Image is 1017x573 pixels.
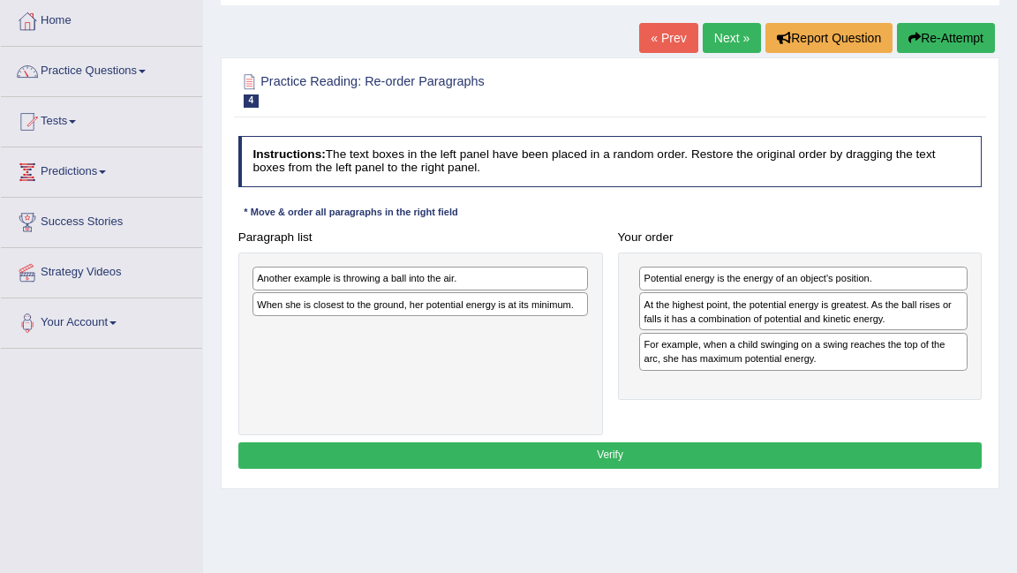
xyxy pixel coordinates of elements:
[639,267,968,290] div: Potential energy is the energy of an object's position.
[1,298,202,343] a: Your Account
[639,333,968,371] div: For example, when a child swinging on a swing reaches the top of the arc, she has maximum potenti...
[238,71,699,108] h2: Practice Reading: Re-order Paragraphs
[639,23,697,53] a: « Prev
[238,206,464,221] div: * Move & order all paragraphs in the right field
[639,292,968,330] div: At the highest point, the potential energy is greatest. As the ball rises or falls it has a combi...
[1,147,202,192] a: Predictions
[252,267,588,290] div: Another example is throwing a ball into the air.
[252,292,588,316] div: When she is closest to the ground, her potential energy is at its minimum.
[897,23,995,53] button: Re-Attempt
[238,136,983,186] h4: The text boxes in the left panel have been placed in a random order. Restore the original order b...
[1,97,202,141] a: Tests
[252,147,325,161] b: Instructions:
[618,231,983,245] h4: Your order
[238,231,603,245] h4: Paragraph list
[1,248,202,292] a: Strategy Videos
[244,94,260,108] span: 4
[1,198,202,242] a: Success Stories
[1,47,202,91] a: Practice Questions
[238,442,983,468] button: Verify
[765,23,893,53] button: Report Question
[703,23,761,53] a: Next »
